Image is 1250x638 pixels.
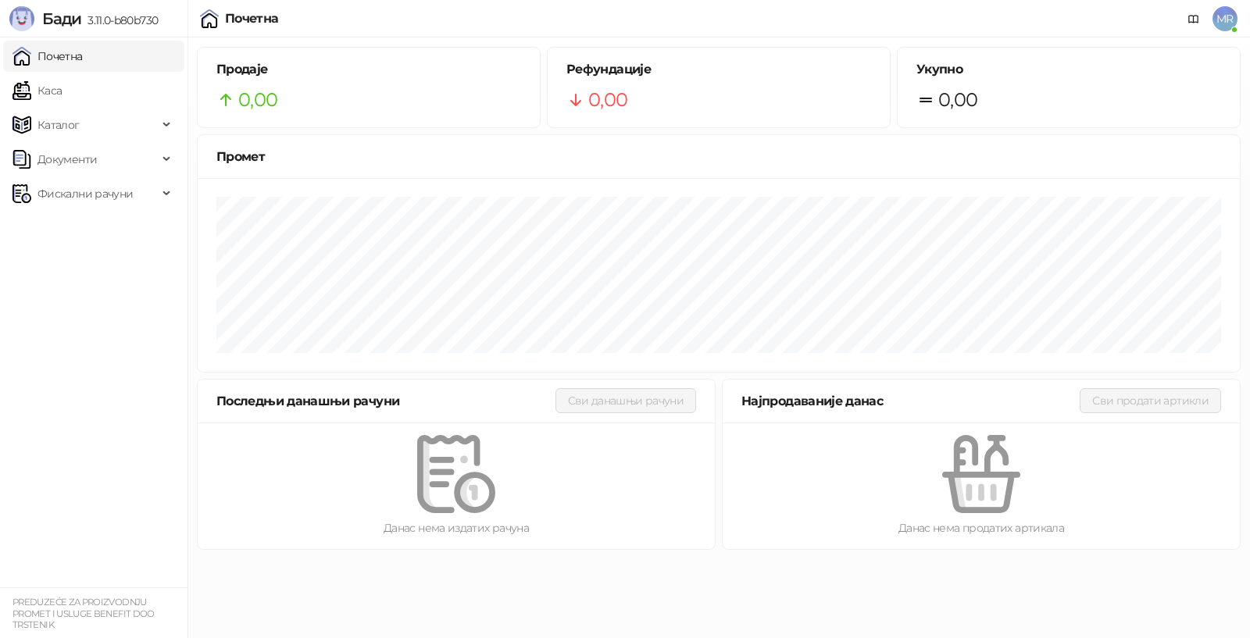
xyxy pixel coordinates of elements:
[12,75,62,106] a: Каса
[81,13,158,27] span: 3.11.0-b80b730
[748,519,1215,536] div: Данас нема продатих артикала
[555,388,696,413] button: Сви данашњи рачуни
[238,85,277,115] span: 0,00
[216,147,1221,166] div: Промет
[223,519,690,536] div: Данас нема издатих рачуна
[1181,6,1206,31] a: Документација
[216,391,555,411] div: Последњи данашњи рачуни
[741,391,1080,411] div: Најпродаваније данас
[37,109,80,141] span: Каталог
[916,60,1221,79] h5: Укупно
[12,41,83,72] a: Почетна
[225,12,279,25] div: Почетна
[1212,6,1237,31] span: MR
[9,6,34,31] img: Logo
[588,85,627,115] span: 0,00
[12,597,155,630] small: PREDUZEĆE ZA PROIZVODNJU PROMET I USLUGE BENEFIT DOO TRSTENIK
[37,178,133,209] span: Фискални рачуни
[1080,388,1221,413] button: Сви продати артикли
[216,60,521,79] h5: Продаје
[42,9,81,28] span: Бади
[566,60,871,79] h5: Рефундације
[938,85,977,115] span: 0,00
[37,144,97,175] span: Документи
